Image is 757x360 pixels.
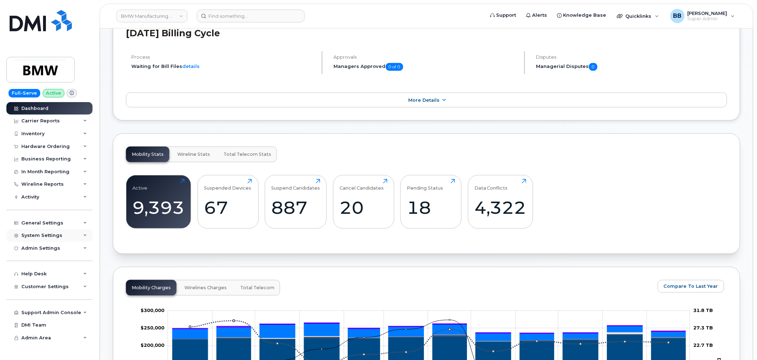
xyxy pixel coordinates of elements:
a: Suspended Devices67 [204,179,252,224]
a: Support [485,8,521,22]
tspan: 31.8 TB [694,307,713,313]
input: Find something... [197,10,305,22]
button: Compare To Last Year [658,280,724,293]
tspan: $250,000 [141,325,164,331]
iframe: Messenger Launcher [726,329,752,355]
div: Quicklinks [612,9,664,23]
tspan: 27.3 TB [694,325,713,331]
tspan: 22.7 TB [694,343,713,348]
g: $0 [141,343,164,348]
div: Cancel Candidates [340,179,384,191]
div: Pending Status [407,179,443,191]
h2: [DATE] Billing Cycle [126,28,727,38]
span: Total Telecom Stats [224,152,271,157]
a: Knowledge Base [552,8,611,22]
span: Alerts [532,12,547,19]
span: Quicklinks [626,13,652,19]
li: Waiting for Bill Files [131,63,316,70]
g: Roaming [173,334,686,342]
a: BMW Manufacturing Co LLC [116,10,188,22]
div: 9,393 [133,197,185,218]
g: Features [173,324,686,341]
a: Pending Status18 [407,179,455,224]
tspan: $200,000 [141,343,164,348]
span: 0 [589,63,598,71]
span: Support [496,12,516,19]
h5: Managers Approved [334,63,518,71]
div: 18 [407,197,455,218]
span: 0 of 0 [386,63,403,71]
h4: Process [131,54,316,60]
div: Active [133,179,148,191]
a: Active9,393 [133,179,185,224]
div: Suspend Candidates [272,179,320,191]
h4: Approvals [334,54,518,60]
div: Suspended Devices [204,179,251,191]
g: $0 [141,307,164,313]
span: More Details [409,97,440,103]
a: details [182,63,200,69]
div: 67 [204,197,252,218]
h4: Disputes [536,54,727,60]
span: Compare To Last Year [664,283,718,290]
a: Suspend Candidates887 [272,179,320,224]
span: Total Telecom [240,285,274,291]
div: Ben Baskerville Jr [666,9,740,23]
span: BB [673,12,682,20]
a: Cancel Candidates20 [340,179,388,224]
a: Alerts [521,8,552,22]
g: $0 [141,325,164,331]
div: Data Conflicts [474,179,508,191]
div: 20 [340,197,388,218]
tspan: $300,000 [141,307,164,313]
span: Wirelines Charges [184,285,227,291]
a: Data Conflicts4,322 [474,179,526,224]
div: 887 [272,197,320,218]
span: [PERSON_NAME] [688,10,727,16]
div: 4,322 [474,197,526,218]
span: Wireline Stats [177,152,210,157]
span: Super Admin [688,16,727,22]
span: Knowledge Base [563,12,606,19]
h5: Managerial Disputes [536,63,727,71]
